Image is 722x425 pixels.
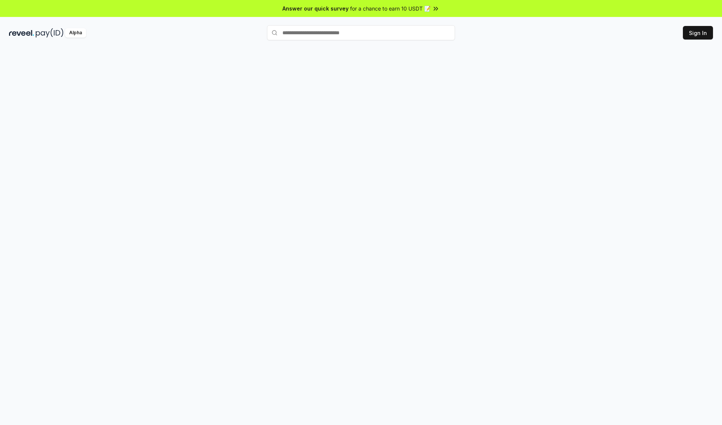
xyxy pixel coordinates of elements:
img: reveel_dark [9,28,34,38]
span: Answer our quick survey [282,5,349,12]
div: Alpha [65,28,86,38]
img: pay_id [36,28,64,38]
span: for a chance to earn 10 USDT 📝 [350,5,431,12]
button: Sign In [683,26,713,40]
